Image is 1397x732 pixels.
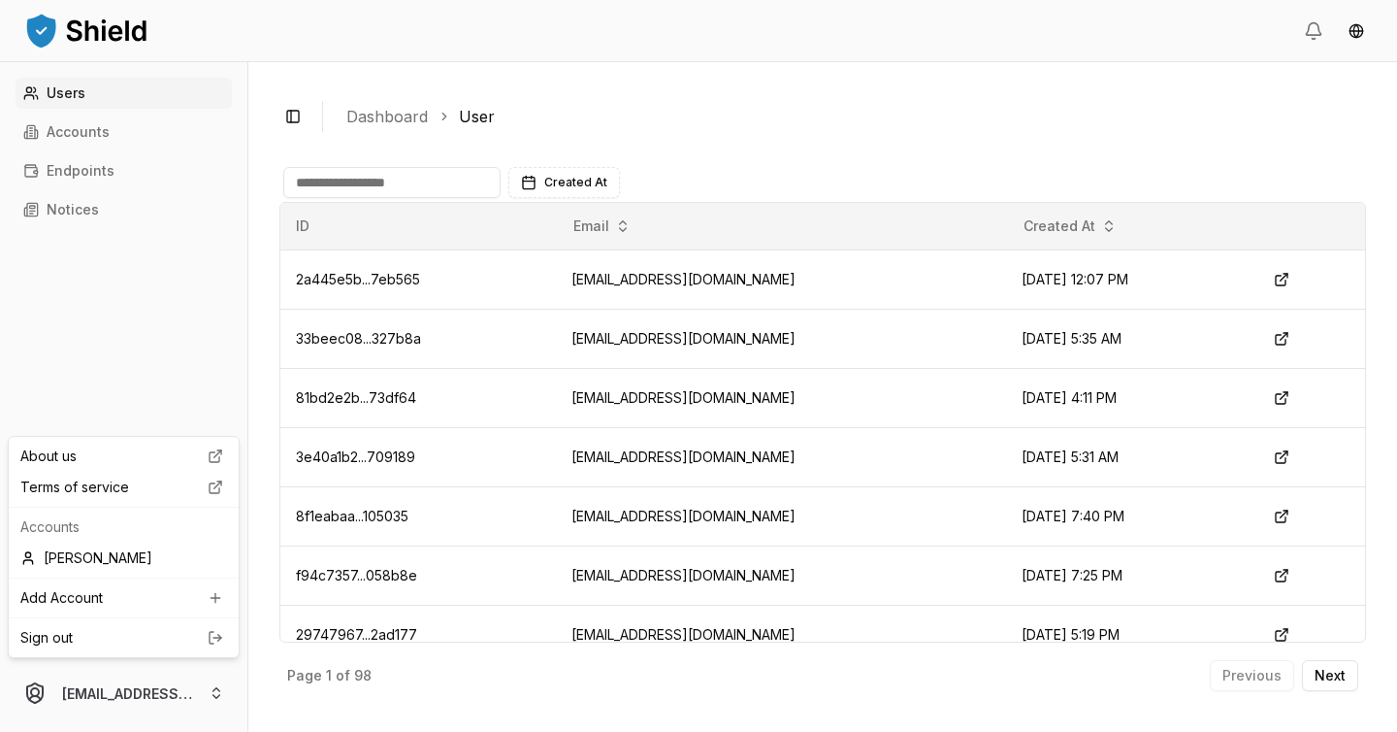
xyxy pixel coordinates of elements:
[13,582,235,614] a: Add Account
[13,543,235,574] div: [PERSON_NAME]
[13,472,235,503] a: Terms of service
[13,441,235,472] a: About us
[20,628,227,648] a: Sign out
[20,517,227,537] p: Accounts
